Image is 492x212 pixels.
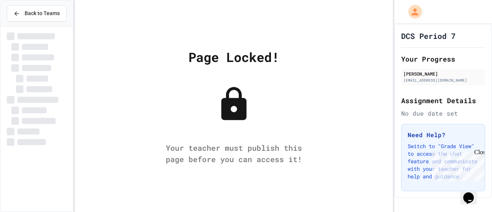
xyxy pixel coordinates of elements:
[403,70,483,77] div: [PERSON_NAME]
[429,149,484,181] iframe: chat widget
[188,47,279,67] div: Page Locked!
[401,95,485,106] h2: Assignment Details
[401,31,456,41] h1: DCS Period 7
[460,182,484,204] iframe: chat widget
[401,54,485,64] h2: Your Progress
[158,142,310,165] div: Your teacher must publish this page before you can access it!
[3,3,52,48] div: Chat with us now!Close
[400,3,424,20] div: My Account
[25,9,60,17] span: Back to Teams
[408,142,479,180] p: Switch to "Grade View" to access the chat feature and communicate with your teacher for help and ...
[408,130,479,139] h3: Need Help?
[401,109,485,118] div: No due date set
[403,77,483,83] div: [EMAIL_ADDRESS][DOMAIN_NAME]
[7,5,67,22] button: Back to Teams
